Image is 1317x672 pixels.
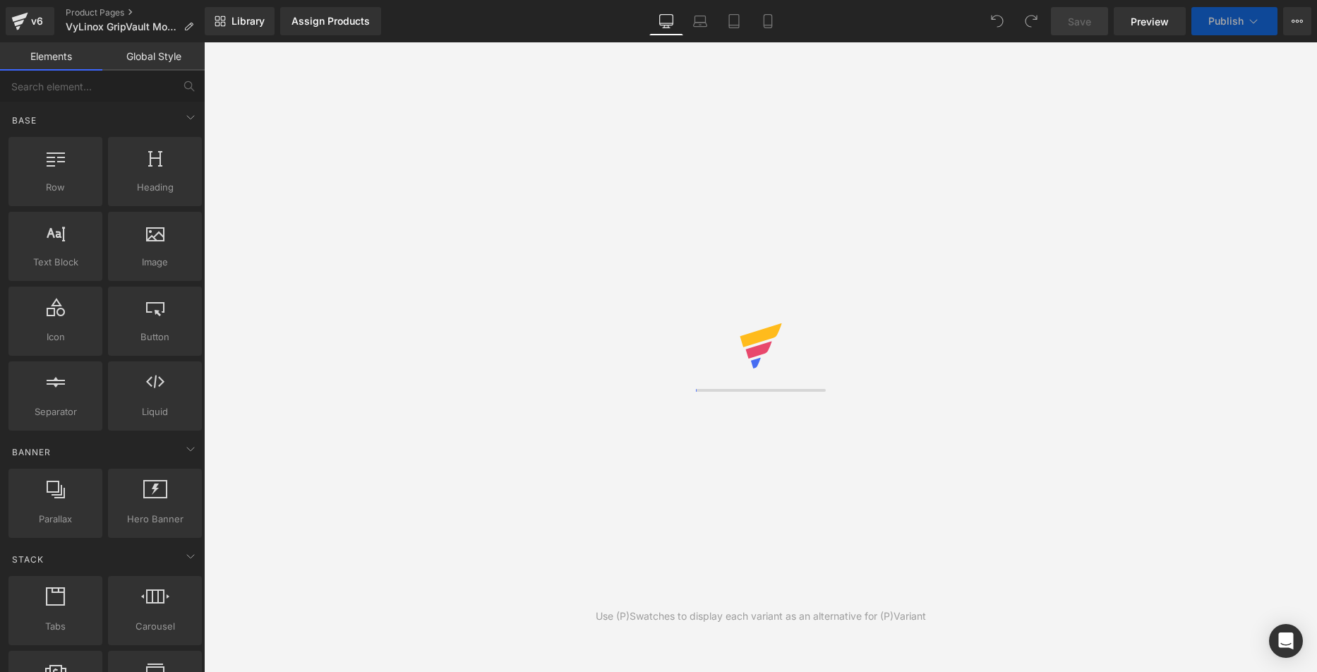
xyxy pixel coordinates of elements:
a: Preview [1114,7,1186,35]
button: Redo [1017,7,1045,35]
span: Heading [112,180,198,195]
div: v6 [28,12,46,30]
span: Carousel [112,619,198,634]
span: Save [1068,14,1091,29]
a: New Library [205,7,275,35]
a: Product Pages [66,7,205,18]
span: Publish [1208,16,1244,27]
span: Parallax [13,512,98,527]
span: VyLinox GripVault Mount [66,21,178,32]
span: Banner [11,445,52,459]
button: Publish [1191,7,1277,35]
span: Separator [13,404,98,419]
span: Text Block [13,255,98,270]
a: Laptop [683,7,717,35]
span: Image [112,255,198,270]
span: Library [231,15,265,28]
span: Icon [13,330,98,344]
a: Global Style [102,42,205,71]
button: More [1283,7,1311,35]
span: Stack [11,553,45,566]
a: v6 [6,7,54,35]
a: Desktop [649,7,683,35]
a: Mobile [751,7,785,35]
span: Liquid [112,404,198,419]
span: Button [112,330,198,344]
div: Open Intercom Messenger [1269,624,1303,658]
span: Row [13,180,98,195]
span: Preview [1131,14,1169,29]
a: Tablet [717,7,751,35]
button: Undo [983,7,1011,35]
div: Use (P)Swatches to display each variant as an alternative for (P)Variant [596,608,926,624]
span: Hero Banner [112,512,198,527]
span: Tabs [13,619,98,634]
div: Assign Products [291,16,370,27]
span: Base [11,114,38,127]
